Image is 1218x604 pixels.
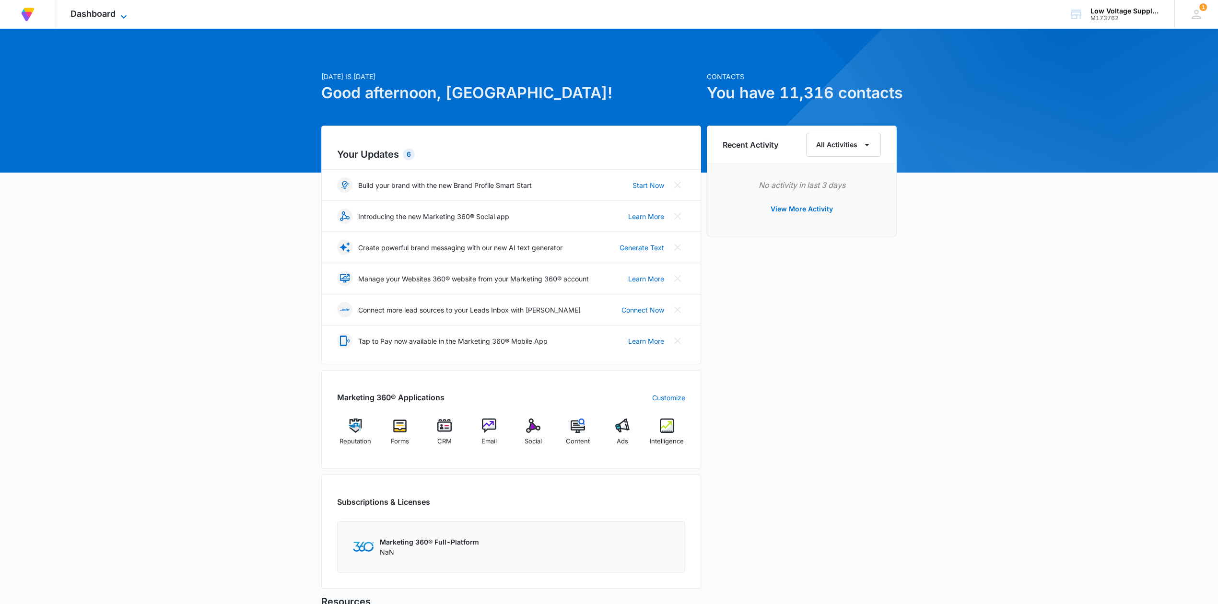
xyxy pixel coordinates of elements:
p: Marketing 360® Full-Platform [380,537,479,547]
div: account name [1090,7,1160,15]
a: Ads [604,418,641,453]
span: Email [481,437,497,446]
a: Learn More [628,274,664,284]
img: Volusion [19,6,36,23]
p: Introducing the new Marketing 360® Social app [358,211,509,221]
p: No activity in last 3 days [723,179,881,191]
h2: Your Updates [337,147,685,162]
span: Forms [391,437,409,446]
div: notifications count [1199,3,1207,11]
a: Customize [652,393,685,403]
a: Intelligence [648,418,685,453]
span: Ads [617,437,628,446]
button: View More Activity [761,197,843,221]
p: Create powerful brand messaging with our new AI text generator [358,243,562,253]
p: Connect more lead sources to your Leads Inbox with [PERSON_NAME] [358,305,581,315]
a: Forms [382,418,419,453]
a: Email [470,418,507,453]
span: 1 [1199,3,1207,11]
button: Close [670,209,685,224]
button: Close [670,333,685,348]
h2: Marketing 360® Applications [337,392,445,403]
img: Marketing 360 Logo [353,542,374,552]
p: Manage your Websites 360® website from your Marketing 360® account [358,274,589,284]
a: Generate Text [620,243,664,253]
p: Tap to Pay now available in the Marketing 360® Mobile App [358,336,548,346]
span: Dashboard [70,9,116,19]
div: NaN [380,537,479,557]
a: Start Now [632,180,664,190]
button: All Activities [806,133,881,157]
div: 6 [403,149,415,160]
a: Reputation [337,418,374,453]
h2: Subscriptions & Licenses [337,496,430,508]
a: Learn More [628,336,664,346]
button: Close [670,240,685,255]
p: Contacts [707,71,897,81]
h1: You have 11,316 contacts [707,81,897,105]
span: CRM [437,437,452,446]
span: Intelligence [650,437,684,446]
a: Learn More [628,211,664,221]
button: Close [670,302,685,317]
span: Social [525,437,542,446]
a: CRM [426,418,463,453]
p: Build your brand with the new Brand Profile Smart Start [358,180,532,190]
h6: Recent Activity [723,139,778,151]
span: Reputation [340,437,371,446]
p: [DATE] is [DATE] [321,71,701,81]
a: Connect Now [621,305,664,315]
h1: Good afternoon, [GEOGRAPHIC_DATA]! [321,81,701,105]
span: Content [566,437,590,446]
a: Social [515,418,552,453]
a: Content [560,418,597,453]
button: Close [670,271,685,286]
button: Close [670,177,685,193]
div: account id [1090,15,1160,22]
